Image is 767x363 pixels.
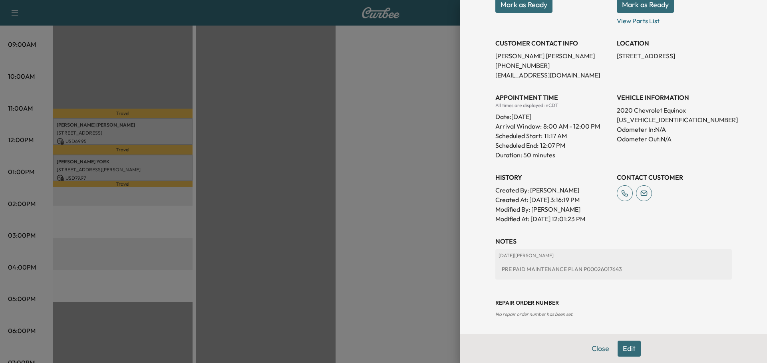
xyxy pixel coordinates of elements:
p: [STREET_ADDRESS] [617,51,732,61]
h3: VEHICLE INFORMATION [617,93,732,102]
p: Scheduled End: [495,141,538,150]
p: Odometer In: N/A [617,125,732,134]
p: Modified At : [DATE] 12:01:23 PM [495,214,610,224]
button: Close [586,341,614,357]
p: Arrival Window: [495,121,610,131]
div: Date: [DATE] [495,109,610,121]
p: Modified By : [PERSON_NAME] [495,204,610,214]
p: Scheduled Start: [495,131,542,141]
h3: LOCATION [617,38,732,48]
h3: History [495,173,610,182]
h3: CONTACT CUSTOMER [617,173,732,182]
p: 11:17 AM [544,131,567,141]
p: Odometer Out: N/A [617,134,732,144]
p: 12:07 PM [540,141,565,150]
p: [US_VEHICLE_IDENTIFICATION_NUMBER] [617,115,732,125]
span: No repair order number has been set. [495,311,573,317]
div: All times are displayed in CDT [495,102,610,109]
p: [DATE] | [PERSON_NAME] [499,252,729,259]
p: Duration: 50 minutes [495,150,610,160]
p: Created At : [DATE] 3:16:19 PM [495,195,610,204]
p: [PERSON_NAME] [PERSON_NAME] [495,51,610,61]
div: PRE PAID MAINTENANCE PLAN P00026017643 [499,262,729,276]
p: [PHONE_NUMBER] [495,61,610,70]
h3: APPOINTMENT TIME [495,93,610,102]
h3: NOTES [495,236,732,246]
p: 2020 Chevrolet Equinox [617,105,732,115]
h3: Repair Order number [495,299,732,307]
p: Created By : [PERSON_NAME] [495,185,610,195]
span: 8:00 AM - 12:00 PM [543,121,600,131]
p: View Parts List [617,13,732,26]
h3: CUSTOMER CONTACT INFO [495,38,610,48]
p: [EMAIL_ADDRESS][DOMAIN_NAME] [495,70,610,80]
button: Edit [618,341,641,357]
